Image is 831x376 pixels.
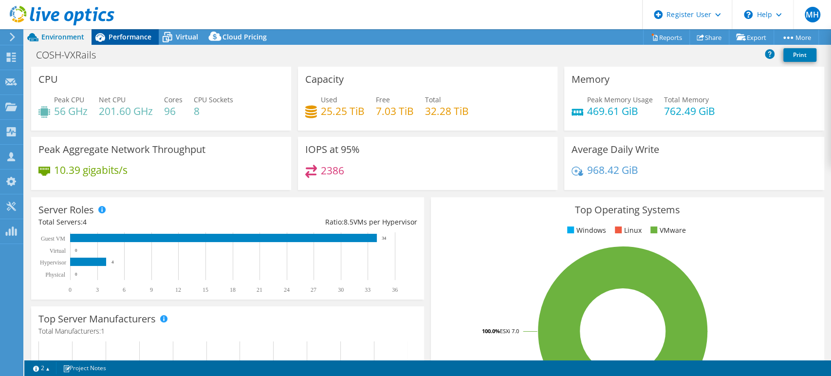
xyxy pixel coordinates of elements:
span: Free [376,95,390,104]
text: 33 [365,286,370,293]
text: Physical [45,271,65,278]
h3: Capacity [305,74,344,85]
li: Linux [612,225,642,236]
a: More [774,30,819,45]
h4: 2386 [321,165,344,176]
text: 30 [338,286,344,293]
h3: IOPS at 95% [305,144,360,155]
h4: 469.61 GiB [587,106,653,116]
span: Peak Memory Usage [587,95,653,104]
a: Print [783,48,816,62]
h3: Average Daily Write [572,144,659,155]
h3: Server Roles [38,205,94,215]
h4: 8 [194,106,233,116]
h3: Memory [572,74,609,85]
span: Virtual [176,32,198,41]
h3: Top Operating Systems [438,205,816,215]
text: 34 [382,236,387,241]
a: Share [689,30,729,45]
span: 4 [83,217,87,226]
span: Peak CPU [54,95,84,104]
span: Environment [41,32,84,41]
text: 4 [111,260,114,264]
span: Cores [164,95,183,104]
text: 36 [392,286,398,293]
h3: Top Server Manufacturers [38,314,156,324]
span: Total [425,95,441,104]
text: 27 [311,286,316,293]
span: CPU Sockets [194,95,233,104]
div: Total Servers: [38,217,228,227]
span: 8.5 [343,217,353,226]
span: 1 [101,326,105,336]
h4: Total Manufacturers: [38,326,417,337]
text: 18 [230,286,236,293]
h1: COSH-VXRails [32,50,111,60]
text: 24 [284,286,290,293]
svg: \n [744,10,753,19]
span: Used [321,95,337,104]
tspan: 100.0% [482,327,500,335]
text: 12 [175,286,181,293]
h4: 10.39 gigabits/s [54,165,128,175]
text: 3 [96,286,99,293]
h4: 25.25 TiB [321,106,365,116]
text: 6 [123,286,126,293]
text: Hypervisor [40,259,66,266]
li: VMware [648,225,686,236]
h4: 968.42 GiB [587,165,638,175]
h4: 56 GHz [54,106,88,116]
h4: 7.03 TiB [376,106,414,116]
text: 0 [75,272,77,277]
text: 0 [75,248,77,253]
span: Performance [109,32,151,41]
text: 9 [150,286,153,293]
h4: 96 [164,106,183,116]
a: Export [729,30,774,45]
h4: 201.60 GHz [99,106,153,116]
tspan: ESXi 7.0 [500,327,519,335]
span: Net CPU [99,95,126,104]
text: Virtual [50,247,66,254]
h4: 762.49 GiB [664,106,715,116]
li: Windows [565,225,606,236]
div: Ratio: VMs per Hypervisor [228,217,417,227]
span: MH [805,7,820,22]
text: 21 [257,286,262,293]
a: 2 [26,362,56,374]
text: Guest VM [41,235,65,242]
a: Project Notes [56,362,113,374]
span: Cloud Pricing [222,32,267,41]
h4: 32.28 TiB [425,106,469,116]
text: 15 [203,286,208,293]
a: Reports [643,30,690,45]
text: 0 [69,286,72,293]
h3: CPU [38,74,58,85]
h3: Peak Aggregate Network Throughput [38,144,205,155]
span: Total Memory [664,95,709,104]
